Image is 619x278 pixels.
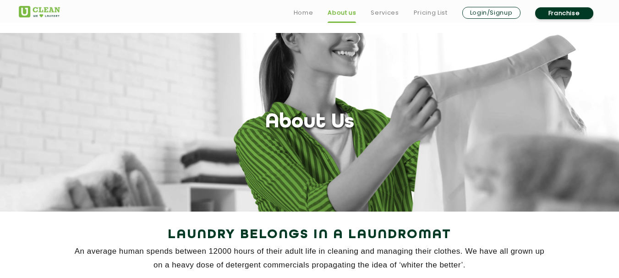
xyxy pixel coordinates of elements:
a: Franchise [535,7,593,19]
a: Login/Signup [462,7,520,19]
h1: About Us [265,111,354,134]
h2: Laundry Belongs in a Laundromat [19,224,601,246]
p: An average human spends between 12000 hours of their adult life in cleaning and managing their cl... [19,245,601,272]
a: Services [371,7,399,18]
a: Pricing List [414,7,448,18]
a: About us [328,7,356,18]
a: Home [294,7,313,18]
img: UClean Laundry and Dry Cleaning [19,6,60,17]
